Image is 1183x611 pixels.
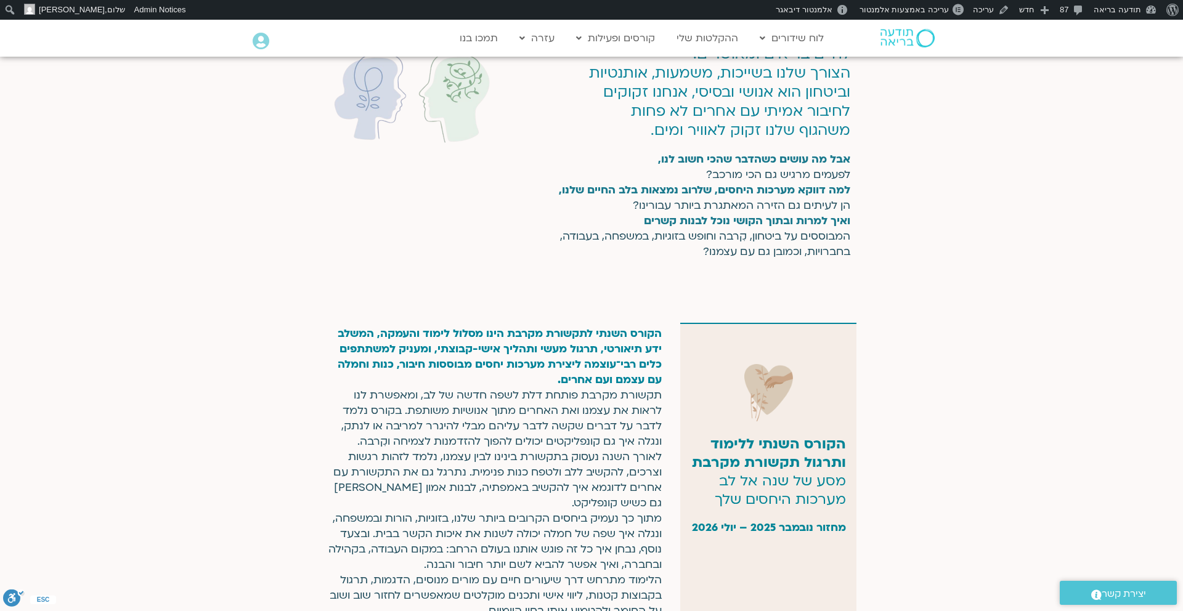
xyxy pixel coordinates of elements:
[644,214,850,228] strong: ואיך למרות ובתוך הקושי נוכל לבנות קשרים
[338,326,662,387] span: הקורס השנתי לתקשורת מקרבת הינו מסלול לימוד והעמקה, המשלב ידע תיאורטי, תרגול מעשי ותהליך אישי-קבוצ...
[754,26,830,50] a: לוח שידורים
[880,29,935,47] img: תודעה בריאה
[860,5,949,14] span: עריכה באמצעות אלמנטור
[453,26,504,50] a: תמכו בנו
[1060,581,1177,605] a: יצירת קשר
[670,26,744,50] a: ההקלטות שלי
[39,5,105,14] span: [PERSON_NAME]
[581,25,850,140] p: מערכות יחסים טובות הן אחד המפתחות לחיים בריאים ומאושרים. הצורך שלנו בשייכות, משמעות, אותנטיות ובי...
[522,152,850,259] p: לפעמים מרגיש גם הכי מורכב? הן לעיתים גם הזירה המאתגרת ביותר עבורינו? המבוססים על ביטחון, קִרבה וח...
[710,434,846,453] strong: הקורס השנתי ללימוד
[692,453,846,472] strong: ותרגול תקשורת מקרבת
[559,183,850,197] strong: למה דווקא מערכות היחסים, שלרוב נמצאות בלב החיים שלנו,
[691,435,845,509] p: מסע של שנה אל לב מערכות היחסים שלך
[1102,586,1146,602] span: יצירת קשר
[691,519,845,537] p: מחזור נובמבר 2025 – יולי 2026
[513,26,561,50] a: עזרה
[658,152,850,166] strong: אבל מה עושים כשהדבר שהכי חשוב לנו,
[570,26,661,50] a: קורסים ופעילות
